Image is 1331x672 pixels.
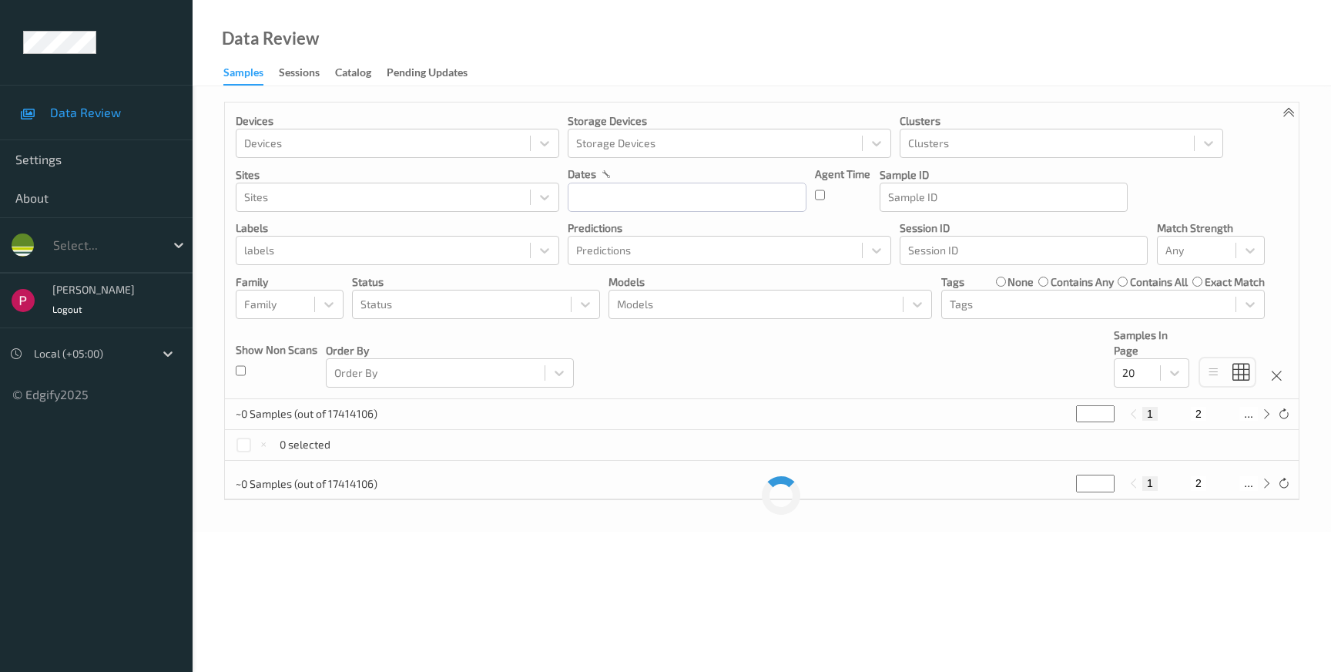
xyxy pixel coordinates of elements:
p: Sample ID [880,167,1128,183]
a: Pending Updates [387,62,483,84]
p: Show Non Scans [236,342,317,358]
p: ~0 Samples (out of 17414106) [236,406,377,422]
p: dates [568,166,596,182]
button: 1 [1142,407,1158,421]
div: Catalog [335,65,371,84]
p: Match Strength [1157,220,1265,236]
p: Storage Devices [568,113,891,129]
p: Clusters [900,113,1223,129]
p: Tags [941,274,964,290]
p: Family [236,274,344,290]
p: Devices [236,113,559,129]
div: Sessions [279,65,320,84]
button: ... [1239,407,1258,421]
button: 2 [1191,476,1206,490]
p: ~0 Samples (out of 17414106) [236,476,377,492]
p: labels [236,220,559,236]
p: Order By [326,343,574,358]
p: Agent Time [815,166,870,182]
p: Status [352,274,600,290]
div: Pending Updates [387,65,468,84]
a: Catalog [335,62,387,84]
button: ... [1239,476,1258,490]
p: Models [609,274,932,290]
p: Predictions [568,220,891,236]
div: Data Review [222,31,319,46]
p: 0 selected [280,437,330,452]
label: contains all [1130,274,1188,290]
p: Sites [236,167,559,183]
p: Samples In Page [1114,328,1189,358]
div: Samples [223,65,263,86]
button: 1 [1142,476,1158,490]
label: exact match [1205,274,1265,290]
a: Sessions [279,62,335,84]
button: 2 [1191,407,1206,421]
label: contains any [1051,274,1114,290]
a: Samples [223,62,279,86]
label: none [1007,274,1034,290]
p: Session ID [900,220,1148,236]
